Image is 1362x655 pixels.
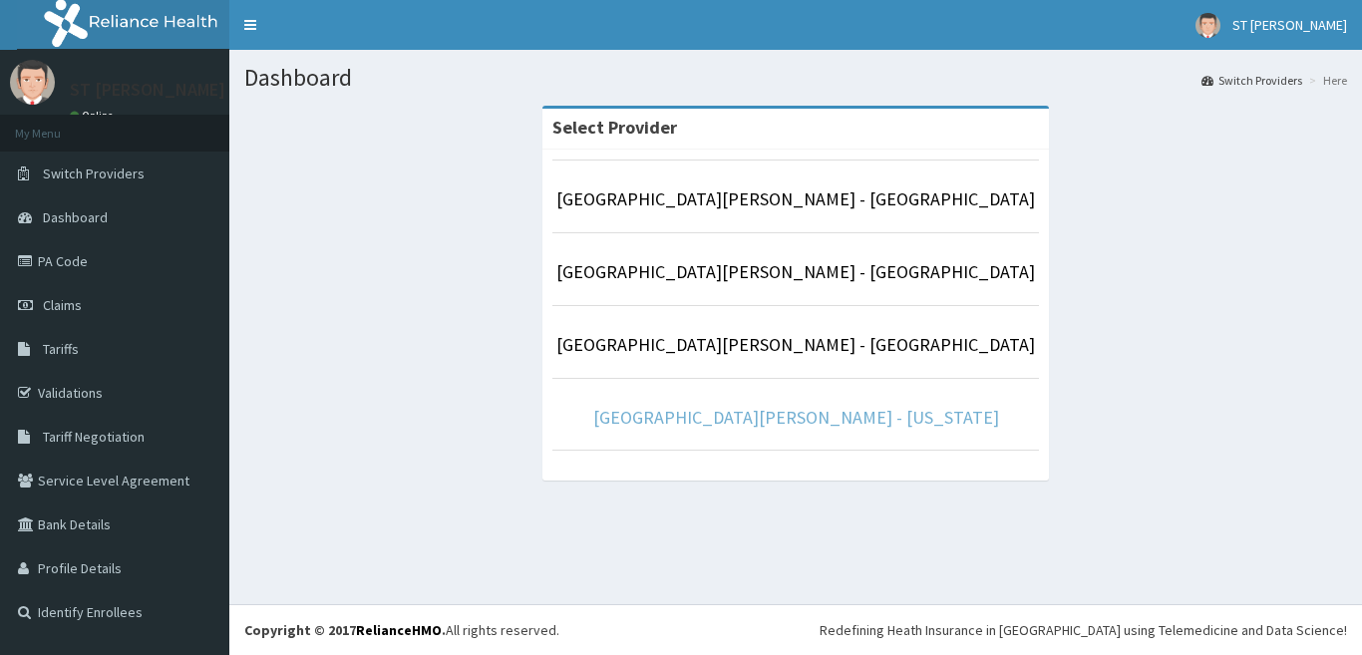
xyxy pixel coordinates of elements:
[556,260,1035,283] a: [GEOGRAPHIC_DATA][PERSON_NAME] - [GEOGRAPHIC_DATA]
[1232,16,1347,34] span: ST [PERSON_NAME]
[43,164,145,182] span: Switch Providers
[229,604,1362,655] footer: All rights reserved.
[43,296,82,314] span: Claims
[556,187,1035,210] a: [GEOGRAPHIC_DATA][PERSON_NAME] - [GEOGRAPHIC_DATA]
[70,109,118,123] a: Online
[1304,72,1347,89] li: Here
[10,60,55,105] img: User Image
[1195,13,1220,38] img: User Image
[820,620,1347,640] div: Redefining Heath Insurance in [GEOGRAPHIC_DATA] using Telemedicine and Data Science!
[556,333,1035,356] a: [GEOGRAPHIC_DATA][PERSON_NAME] - [GEOGRAPHIC_DATA]
[356,621,442,639] a: RelianceHMO
[70,81,225,99] p: ST [PERSON_NAME]
[43,340,79,358] span: Tariffs
[43,208,108,226] span: Dashboard
[244,65,1347,91] h1: Dashboard
[43,428,145,446] span: Tariff Negotiation
[1201,72,1302,89] a: Switch Providers
[593,406,999,429] a: [GEOGRAPHIC_DATA][PERSON_NAME] - [US_STATE]
[552,116,677,139] strong: Select Provider
[244,621,446,639] strong: Copyright © 2017 .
